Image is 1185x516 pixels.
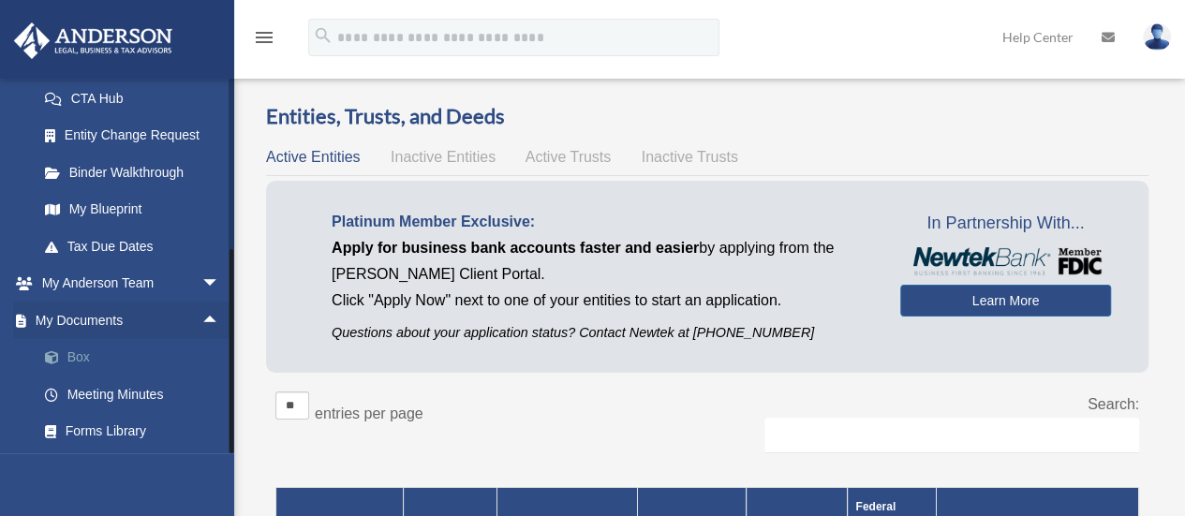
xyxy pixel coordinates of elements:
[26,191,239,229] a: My Blueprint
[266,102,1148,131] h3: Entities, Trusts, and Deeds
[253,26,275,49] i: menu
[1143,23,1171,51] img: User Pic
[642,149,738,165] span: Inactive Trusts
[526,149,612,165] span: Active Trusts
[26,450,248,487] a: Notarize
[26,413,248,450] a: Forms Library
[900,209,1111,239] span: In Partnership With...
[26,154,239,191] a: Binder Walkthrough
[313,25,333,46] i: search
[201,265,239,303] span: arrow_drop_down
[332,287,872,314] p: Click "Apply Now" next to one of your entities to start an application.
[1088,396,1139,412] label: Search:
[253,33,275,49] a: menu
[26,339,248,376] a: Box
[26,80,239,117] a: CTA Hub
[332,209,872,235] p: Platinum Member Exclusive:
[26,228,239,265] a: Tax Due Dates
[26,376,248,413] a: Meeting Minutes
[266,149,360,165] span: Active Entities
[332,235,872,287] p: by applying from the [PERSON_NAME] Client Portal.
[315,405,423,421] label: entries per page
[332,321,872,345] p: Questions about your application status? Contact Newtek at [PHONE_NUMBER]
[13,265,248,302] a: My Anderson Teamarrow_drop_down
[8,22,178,59] img: Anderson Advisors Platinum Portal
[201,302,239,340] span: arrow_drop_up
[910,247,1102,275] img: NewtekBankLogoSM.png
[391,149,496,165] span: Inactive Entities
[900,285,1111,317] a: Learn More
[332,240,699,256] span: Apply for business bank accounts faster and easier
[13,302,248,339] a: My Documentsarrow_drop_up
[26,117,239,155] a: Entity Change Request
